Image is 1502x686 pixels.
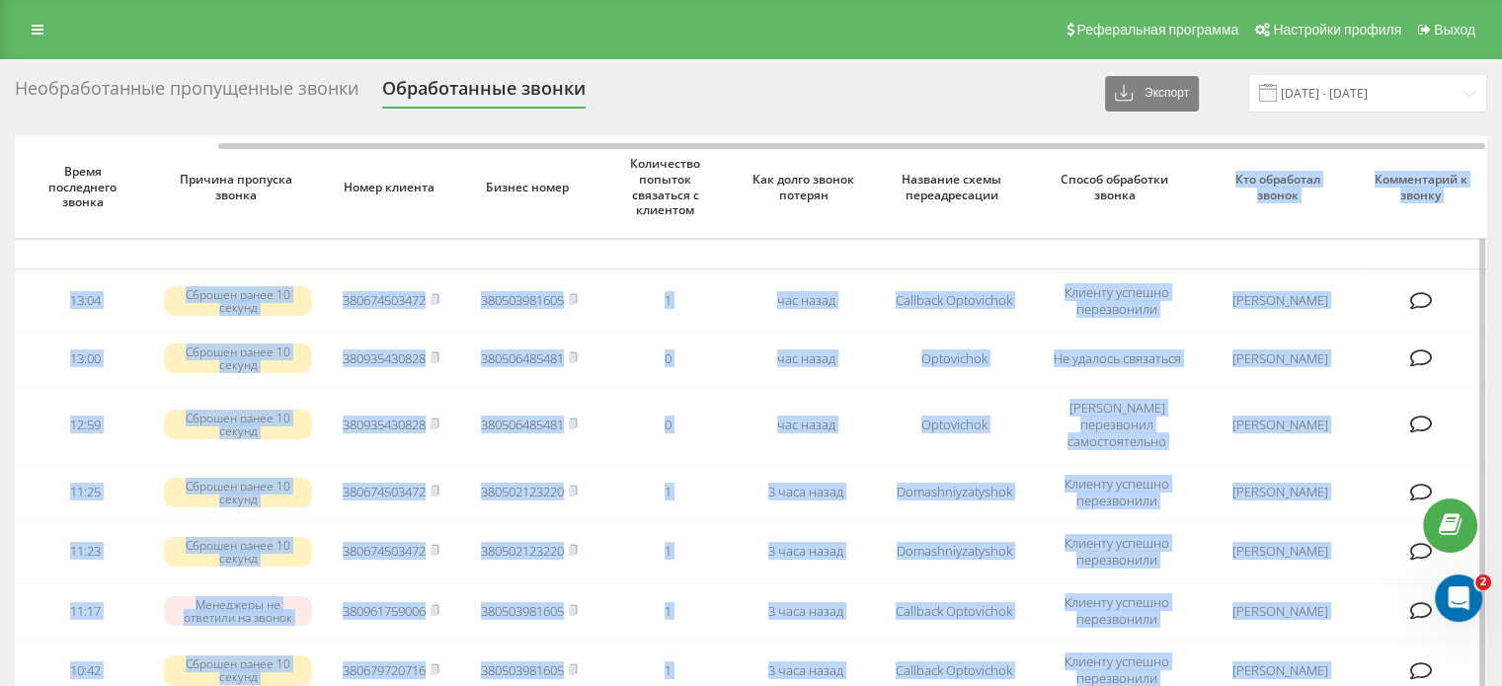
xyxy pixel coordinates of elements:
[875,273,1033,329] td: Callback Optovichok
[343,483,426,500] a: 380674503472
[343,349,426,367] a: 380935430828
[1105,76,1199,112] button: Экспорт
[481,416,564,433] a: 380506485481
[164,286,312,316] div: Сброшен ранее 10 секунд
[875,583,1033,639] td: Callback Optovichok
[875,524,1033,579] td: Domashniyzatyshok
[164,343,312,373] div: Сброшен ранее 10 секунд
[481,483,564,500] a: 380502123220
[752,172,859,202] span: Как долго звонок потерян
[737,583,875,639] td: 3 часа назад
[164,478,312,507] div: Сброшен ранее 10 секунд
[892,172,1016,202] span: Название схемы переадресации
[598,583,737,639] td: 1
[598,273,737,329] td: 1
[1033,465,1201,520] td: Клиенту успешно перезвонили
[737,524,875,579] td: 3 часа назад
[338,180,444,195] span: Номер клиента
[1033,583,1201,639] td: Клиенту успешно перезвонили
[16,333,154,385] td: 13:00
[1201,333,1359,385] td: [PERSON_NAME]
[598,333,737,385] td: 0
[172,172,305,202] span: Причина пропуска звонка
[1435,574,1482,622] iframe: Intercom live chat
[598,465,737,520] td: 1
[481,291,564,309] a: 380503981605
[737,465,875,520] td: 3 часа назад
[164,410,312,439] div: Сброшен ранее 10 секунд
[164,596,312,626] div: Менеджеры не ответили на звонок
[481,602,564,620] a: 380503981605
[1033,524,1201,579] td: Клиенту успешно перезвонили
[1033,389,1201,461] td: [PERSON_NAME] перезвонил самостоятельно
[343,542,426,560] a: 380674503472
[343,291,426,309] a: 380674503472
[1201,273,1359,329] td: [PERSON_NAME]
[1076,22,1238,38] span: Реферальная программа
[875,333,1033,385] td: Optovichok
[1273,22,1401,38] span: Настройки профиля
[1218,172,1342,202] span: Кто обработал звонок
[382,78,586,109] div: Обработанные звонки
[16,465,154,520] td: 11:25
[164,537,312,567] div: Сброшен ранее 10 секунд
[481,542,564,560] a: 380502123220
[737,333,875,385] td: час назад
[1054,349,1181,367] span: Не удалось связаться
[1033,273,1201,329] td: Клиенту успешно перезвонили
[1201,465,1359,520] td: [PERSON_NAME]
[32,164,138,210] span: Время последнего звонка
[1201,524,1359,579] td: [PERSON_NAME]
[16,389,154,461] td: 12:59
[1375,172,1472,202] span: Комментарий к звонку
[1201,583,1359,639] td: [PERSON_NAME]
[164,655,312,685] div: Сброшен ранее 10 секунд
[343,416,426,433] a: 380935430828
[16,273,154,329] td: 13:04
[737,389,875,461] td: час назад
[1475,574,1491,590] span: 2
[875,465,1033,520] td: Domashniyzatyshok
[614,156,721,217] span: Количество попыток связаться с клиентом
[737,273,875,329] td: час назад
[343,661,426,679] a: 380679720716
[481,661,564,679] a: 380503981605
[1201,389,1359,461] td: [PERSON_NAME]
[1434,22,1475,38] span: Выход
[481,349,564,367] a: 380506485481
[598,524,737,579] td: 1
[15,78,358,109] div: Необработанные пропущенные звонки
[476,180,583,195] span: Бизнес номер
[875,389,1033,461] td: Optovichok
[16,583,154,639] td: 11:17
[598,389,737,461] td: 0
[343,602,426,620] a: 380961759006
[16,524,154,579] td: 11:23
[1051,172,1184,202] span: Способ обработки звонка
